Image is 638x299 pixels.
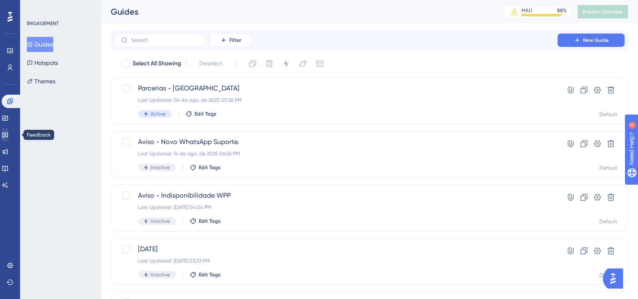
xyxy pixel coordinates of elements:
[557,34,625,47] button: New Guide
[111,6,483,18] div: Guides
[190,271,221,278] button: Edit Tags
[131,37,199,43] input: Search
[58,4,61,11] div: 4
[27,74,55,89] button: Themes
[195,111,216,117] span: Edit Tags
[151,271,170,278] span: Inactive
[138,244,534,254] span: [DATE]
[190,218,221,224] button: Edit Tags
[199,271,221,278] span: Edit Tags
[27,20,59,27] div: ENGAGEMENT
[583,8,623,15] span: Publish Changes
[229,37,241,44] span: Filter
[138,258,534,264] div: Last Updated: [DATE] 03:23 PM
[138,83,534,93] span: Parcerias - [GEOGRAPHIC_DATA]
[151,111,166,117] span: Active
[138,191,534,201] span: Aviso - Indisponibilidade WPP
[199,218,221,224] span: Edit Tags
[599,165,617,171] div: Default
[138,137,534,147] span: Aviso - Novo WhatsApp Suporte.
[199,164,221,171] span: Edit Tags
[199,59,223,69] span: Deselect
[190,164,221,171] button: Edit Tags
[151,164,170,171] span: Inactive
[151,218,170,224] span: Inactive
[557,7,567,14] div: 88 %
[185,111,216,117] button: Edit Tags
[583,37,609,44] span: New Guide
[27,55,58,70] button: Hotspots
[603,266,628,291] iframe: UserGuiding AI Assistant Launcher
[599,111,617,118] div: Default
[578,5,628,18] button: Publish Changes
[138,204,534,211] div: Last Updated: [DATE] 04:04 PM
[27,37,53,52] button: Guides
[192,56,230,71] button: Deselect
[138,150,534,157] div: Last Updated: 14 de ago. de 2025 06:26 PM
[133,59,181,69] span: Select All Showing
[599,272,617,278] div: Default
[521,7,532,14] div: MAU
[599,218,617,225] div: Default
[138,97,534,103] div: Last Updated: 04 de ago. de 2025 05:36 PM
[20,2,52,12] span: Need Help?
[210,34,252,47] button: Filter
